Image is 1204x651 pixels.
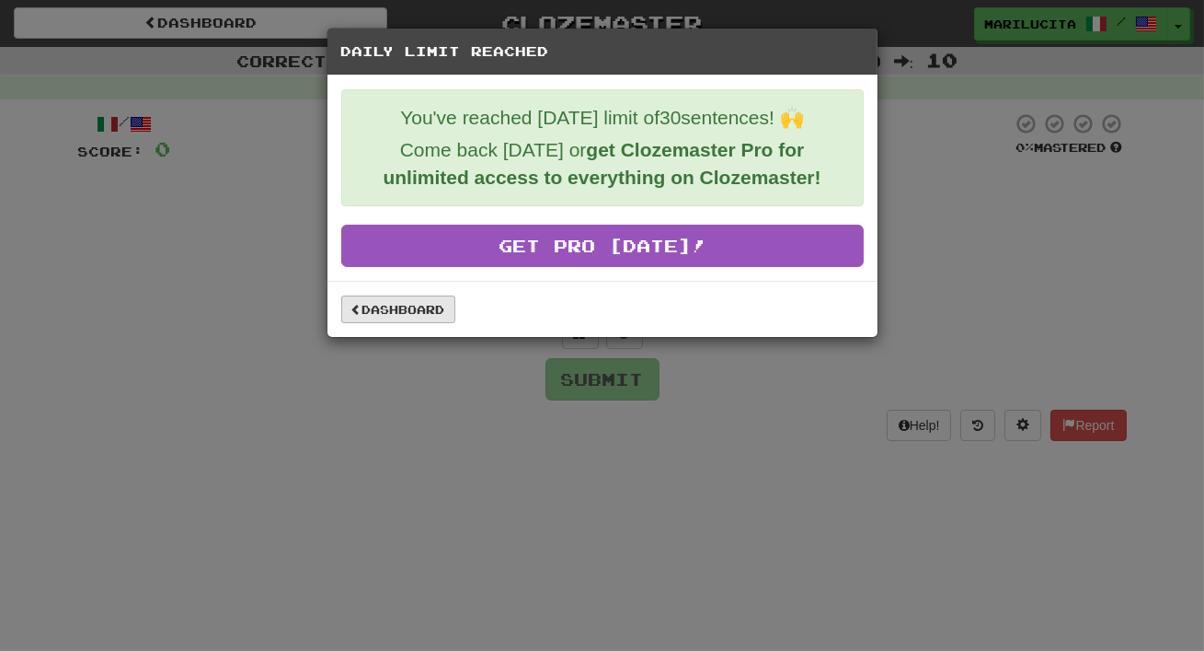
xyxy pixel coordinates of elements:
strong: get Clozemaster Pro for unlimited access to everything on Clozemaster! [383,139,820,188]
a: Dashboard [341,296,455,323]
p: Come back [DATE] or [356,136,849,192]
h5: Daily Limit Reached [341,42,864,61]
p: You've reached [DATE] limit of 30 sentences! 🙌 [356,104,849,132]
a: Get Pro [DATE]! [341,225,864,267]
